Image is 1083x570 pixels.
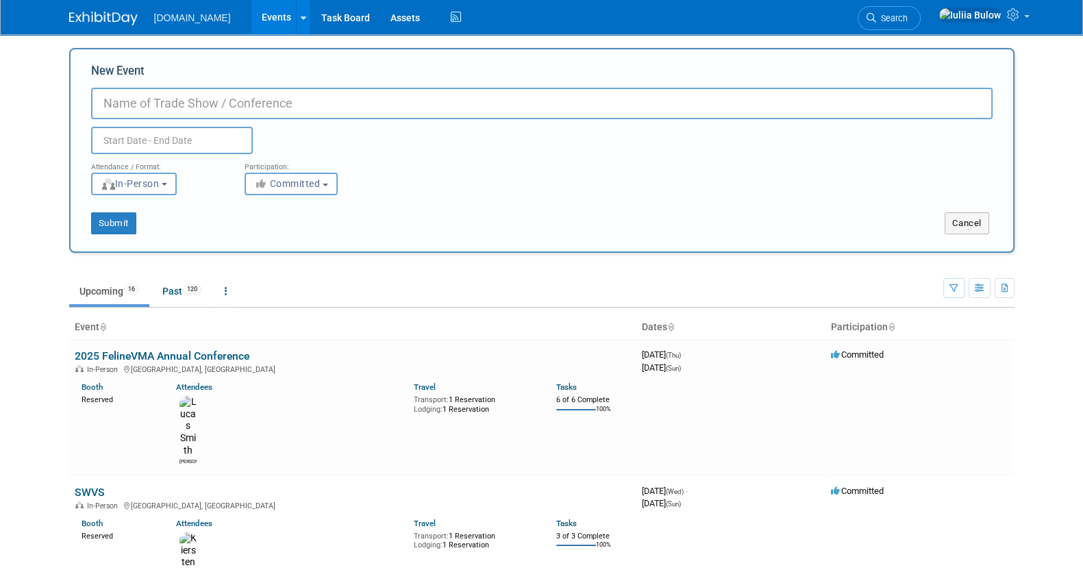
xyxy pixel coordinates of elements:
[176,519,212,528] a: Attendees
[75,499,631,510] div: [GEOGRAPHIC_DATA], [GEOGRAPHIC_DATA]
[69,278,149,304] a: Upcoming16
[82,519,103,528] a: Booth
[91,154,224,172] div: Attendance / Format:
[642,486,688,496] span: [DATE]
[938,8,1001,23] img: Iuliia Bulow
[75,365,84,372] img: In-Person Event
[556,519,577,528] a: Tasks
[75,363,631,374] div: [GEOGRAPHIC_DATA], [GEOGRAPHIC_DATA]
[91,127,253,154] input: Start Date - End Date
[666,488,684,495] span: (Wed)
[91,88,993,119] input: Name of Trade Show / Conference
[888,321,895,332] a: Sort by Participation Type
[683,349,685,360] span: -
[414,393,536,414] div: 1 Reservation 1 Reservation
[596,541,611,560] td: 100%
[152,278,212,304] a: Past120
[254,178,321,189] span: Committed
[414,532,449,541] span: Transport:
[686,486,688,496] span: -
[642,498,681,508] span: [DATE]
[179,457,197,465] div: Lucas Smith
[87,365,122,374] span: In-Person
[858,6,921,30] a: Search
[876,13,908,23] span: Search
[87,501,122,510] span: In-Person
[825,316,1014,339] th: Participation
[414,519,436,528] a: Travel
[414,395,449,404] span: Transport:
[414,382,436,392] a: Travel
[414,541,443,549] span: Lodging:
[642,362,681,373] span: [DATE]
[124,284,139,295] span: 16
[666,500,681,508] span: (Sun)
[82,382,103,392] a: Booth
[666,364,681,372] span: (Sun)
[666,351,681,359] span: (Thu)
[91,212,136,234] button: Submit
[556,382,577,392] a: Tasks
[91,173,177,195] button: In-Person
[667,321,674,332] a: Sort by Start Date
[99,321,106,332] a: Sort by Event Name
[945,212,989,234] button: Cancel
[414,529,536,550] div: 1 Reservation 1 Reservation
[556,395,631,405] div: 6 of 6 Complete
[75,349,249,362] a: 2025 FelineVMA Annual Conference
[176,382,212,392] a: Attendees
[101,178,160,189] span: In-Person
[75,486,105,499] a: SWVS
[82,393,156,405] div: Reserved
[596,406,611,424] td: 100%
[245,173,338,195] button: Committed
[75,501,84,508] img: In-Person Event
[556,532,631,541] div: 3 of 3 Complete
[69,316,636,339] th: Event
[69,12,138,25] img: ExhibitDay
[636,316,825,339] th: Dates
[831,349,884,360] span: Committed
[414,405,443,414] span: Lodging:
[245,154,377,172] div: Participation:
[642,349,685,360] span: [DATE]
[82,529,156,541] div: Reserved
[179,396,197,457] img: Lucas Smith
[183,284,201,295] span: 120
[831,486,884,496] span: Committed
[91,63,145,84] label: New Event
[154,12,231,23] span: [DOMAIN_NAME]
